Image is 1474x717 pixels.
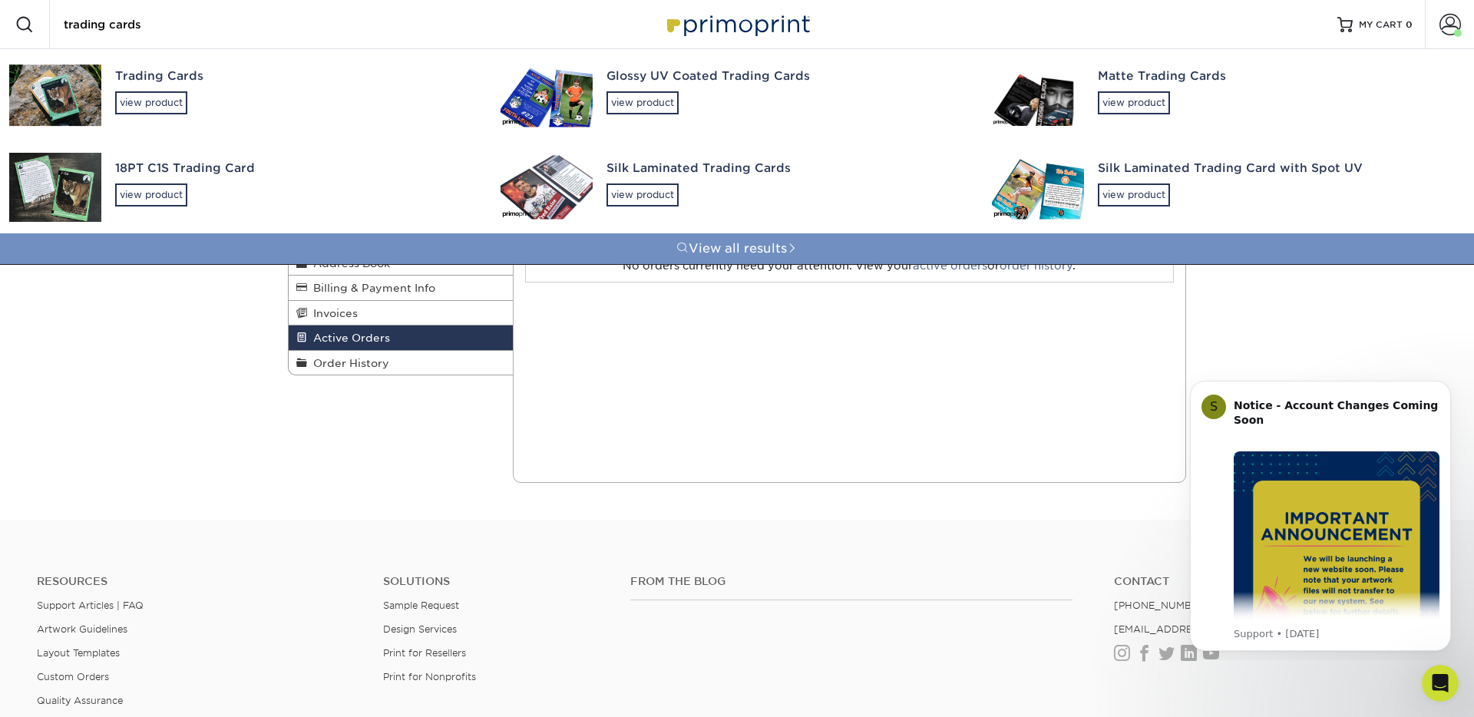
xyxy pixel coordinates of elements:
[1422,665,1459,702] iframe: Intercom live chat
[1098,68,1456,85] div: Matte Trading Cards
[115,68,473,85] div: Trading Cards
[289,276,513,300] a: Billing & Payment Info
[526,249,1174,282] td: No orders currently need your attention. View your or .
[630,575,1073,588] h4: From the Blog
[383,600,459,611] a: Sample Request
[289,325,513,350] a: Active Orders
[383,647,466,659] a: Print for Resellers
[501,63,593,127] img: Glossy UV Coated Trading Cards
[37,600,144,611] a: Support Articles | FAQ
[491,49,983,141] a: Glossy UV Coated Trading Cardsview product
[37,575,360,588] h4: Resources
[307,257,390,269] span: Address Book
[115,160,473,177] div: 18PT C1S Trading Card
[115,91,187,114] div: view product
[115,183,187,207] div: view product
[1167,367,1474,660] iframe: Intercom notifications message
[1098,160,1456,177] div: Silk Laminated Trading Card with Spot UV
[1098,91,1170,114] div: view product
[307,282,435,294] span: Billing & Payment Info
[37,695,123,706] a: Quality Assurance
[1098,183,1170,207] div: view product
[37,647,120,659] a: Layout Templates
[491,141,983,233] a: Silk Laminated Trading Cardsview product
[307,307,358,319] span: Invoices
[1406,19,1413,30] span: 0
[983,49,1474,141] a: Matte Trading Cardsview product
[307,357,389,369] span: Order History
[9,153,101,222] img: 18PT C1S Trading Card
[37,671,109,682] a: Custom Orders
[289,301,513,325] a: Invoices
[9,64,101,126] img: Trading Cards
[383,671,476,682] a: Print for Nonprofits
[992,64,1084,126] img: Matte Trading Cards
[606,160,964,177] div: Silk Laminated Trading Cards
[501,155,593,219] img: Silk Laminated Trading Cards
[992,155,1084,219] img: Silk Laminated Trading Card with Spot UV
[606,68,964,85] div: Glossy UV Coated Trading Cards
[606,91,679,114] div: view product
[307,332,390,344] span: Active Orders
[1359,18,1403,31] span: MY CART
[913,259,987,272] a: active orders
[289,351,513,375] a: Order History
[1114,600,1209,611] a: [PHONE_NUMBER]
[1114,623,1297,635] a: [EMAIL_ADDRESS][DOMAIN_NAME]
[606,183,679,207] div: view product
[983,141,1474,233] a: Silk Laminated Trading Card with Spot UVview product
[383,623,457,635] a: Design Services
[383,575,607,588] h4: Solutions
[1114,575,1437,588] a: Contact
[62,15,212,34] input: SEARCH PRODUCTS.....
[1000,259,1072,272] a: order history
[660,8,814,41] img: Primoprint
[37,623,127,635] a: Artwork Guidelines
